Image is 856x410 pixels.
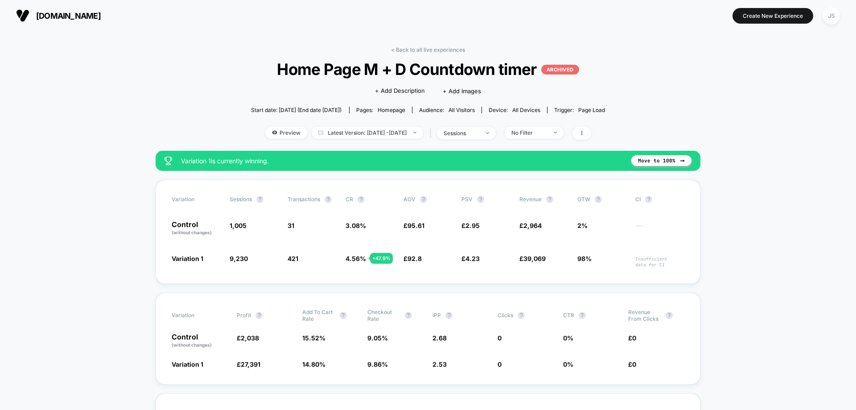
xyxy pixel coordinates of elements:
div: No Filter [511,129,547,136]
span: 15.52 % [302,334,325,342]
button: ? [666,312,673,319]
span: 98% [577,255,592,262]
img: success_star [165,157,172,165]
span: Device: [481,107,547,113]
span: 95.61 [407,222,424,229]
button: ? [477,196,484,203]
span: (without changes) [172,230,212,235]
span: 14.80 % [302,360,325,368]
span: 0 [498,360,502,368]
span: 27,391 [241,360,260,368]
span: CTR [563,312,574,319]
button: ? [405,312,412,319]
span: 2,038 [241,334,259,342]
div: Trigger: [554,107,605,113]
img: end [413,132,416,133]
button: JS [820,7,843,25]
span: Revenue [519,196,542,203]
span: £ [461,255,480,262]
button: ? [445,312,453,319]
span: Transactions [288,196,320,203]
button: ? [645,196,652,203]
span: 9,230 [230,255,248,262]
span: £ [461,222,480,229]
div: sessions [444,130,479,137]
span: Variation [172,309,221,322]
span: 2,964 [523,222,542,229]
span: Checkout Rate [367,309,400,322]
div: + 47.9 % [370,253,393,264]
span: £ [237,334,259,342]
span: CR [346,196,353,203]
span: + Add Images [443,87,481,95]
button: ? [595,196,602,203]
button: ? [420,196,427,203]
span: £ [628,334,636,342]
span: Sessions [230,196,252,203]
span: Home Page M + D Countdown timer [268,60,587,79]
span: Preview [265,127,307,139]
img: Visually logo [16,9,29,22]
div: JS [823,7,840,25]
img: end [486,132,489,134]
span: Clicks [498,312,513,319]
button: ? [255,312,263,319]
span: 1,005 [230,222,247,229]
img: end [554,132,557,133]
span: homepage [378,107,405,113]
span: £ [519,255,546,262]
span: £ [628,360,636,368]
span: all devices [512,107,540,113]
span: Revenue From Clicks [628,309,661,322]
button: Move to 100% [631,155,691,166]
span: Add To Cart Rate [302,309,335,322]
span: 0 % [563,360,573,368]
span: 3.08 % [346,222,366,229]
span: OTW [577,196,626,203]
span: Variation [172,196,221,203]
span: Profit [237,312,251,319]
span: Latest Version: [DATE] - [DATE] [312,127,423,139]
button: ? [256,196,263,203]
span: + Add Description [375,87,425,95]
span: 31 [288,222,294,229]
a: < Back to all live experiences [391,46,465,53]
span: (without changes) [172,342,212,348]
span: [DOMAIN_NAME] [36,11,101,21]
span: --- [635,223,684,236]
span: Variation 1 is currently winning. [181,157,622,165]
span: Page Load [578,107,605,113]
span: Variation 1 [172,255,203,262]
span: £ [403,222,424,229]
span: Insufficient data for CI [635,256,684,268]
span: | [428,127,437,140]
span: 2% [577,222,588,229]
p: ARCHIVED [541,65,579,75]
span: 92.8 [407,255,422,262]
span: CI [635,196,684,203]
span: 0 % [563,334,573,342]
span: Start date: [DATE] (End date [DATE]) [251,107,342,113]
span: £ [519,222,542,229]
div: Pages: [356,107,405,113]
span: 9.86 % [367,360,388,368]
button: [DOMAIN_NAME] [13,8,103,23]
span: £ [403,255,422,262]
div: Audience: [419,107,475,113]
button: ? [546,196,553,203]
span: 2.95 [465,222,480,229]
span: 0 [498,334,502,342]
button: ? [518,312,525,319]
img: calendar [318,130,323,135]
span: PSV [461,196,473,203]
button: ? [325,196,332,203]
span: 4.56 % [346,255,366,262]
button: ? [579,312,586,319]
span: 4.23 [465,255,480,262]
span: IPP [432,312,441,319]
span: 421 [288,255,298,262]
button: Create New Experience [733,8,813,24]
span: 2.68 [432,334,447,342]
span: £ [237,360,260,368]
span: 0 [632,334,636,342]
